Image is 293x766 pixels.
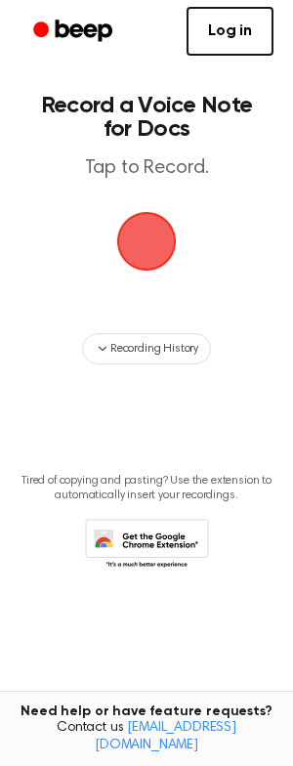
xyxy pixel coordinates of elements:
[12,720,281,754] span: Contact us
[20,13,130,51] a: Beep
[187,7,273,56] a: Log in
[82,333,211,364] button: Recording History
[35,156,258,181] p: Tap to Record.
[35,94,258,141] h1: Record a Voice Note for Docs
[117,212,176,271] img: Beep Logo
[110,340,198,358] span: Recording History
[95,721,236,752] a: [EMAIL_ADDRESS][DOMAIN_NAME]
[16,474,277,503] p: Tired of copying and pasting? Use the extension to automatically insert your recordings.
